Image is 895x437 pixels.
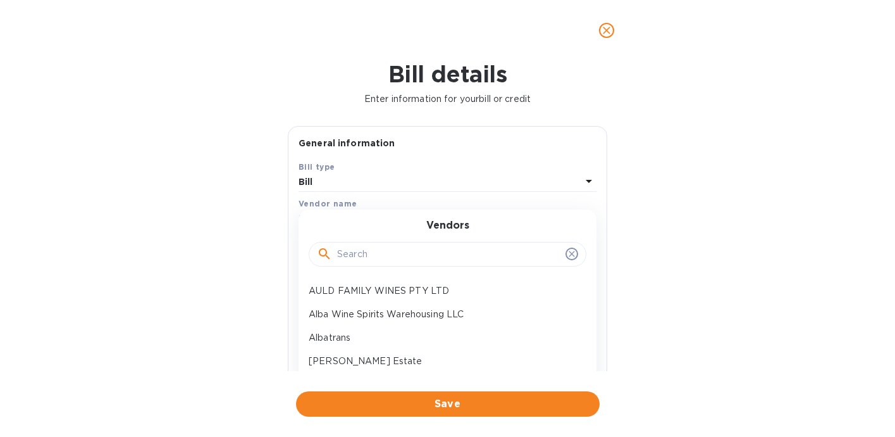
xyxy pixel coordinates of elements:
p: Alba Wine Spirits Warehousing LLC [309,308,576,321]
b: Vendor name [299,199,357,208]
h3: Vendors [426,220,469,232]
p: Select vendor name [299,212,387,225]
button: close [591,15,622,46]
b: Bill [299,177,313,187]
p: AULD FAMILY WINES PTY LTD [309,284,576,298]
p: Albatrans [309,331,576,345]
h1: Bill details [10,61,885,87]
button: Save [296,391,600,417]
b: Bill type [299,162,335,172]
p: Enter information for your bill or credit [10,92,885,106]
p: [PERSON_NAME] Estate [309,355,576,368]
span: Save [306,396,589,412]
b: General information [299,138,395,148]
input: Search [337,245,560,264]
